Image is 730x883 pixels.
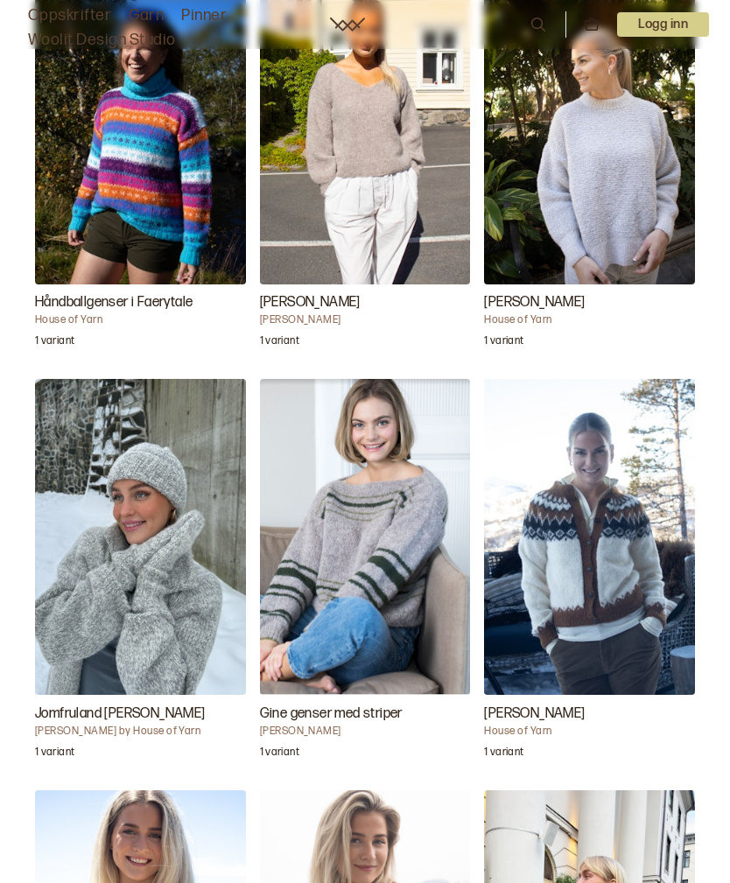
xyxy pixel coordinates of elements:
a: Gine genser med striper [260,379,471,769]
h4: House of Yarn [484,313,695,327]
p: Logg inn [617,12,709,37]
a: Oppskrifter [28,4,111,28]
h3: Jomfruland [PERSON_NAME] [35,704,246,725]
p: 1 variant [260,746,299,763]
a: Cilian Jakke [484,379,695,769]
p: 1 variant [260,334,299,352]
h3: Håndballgenser i Faerytale [35,292,246,313]
h3: [PERSON_NAME] [484,704,695,725]
h3: Gine genser med striper [260,704,471,725]
p: 1 variant [484,334,523,352]
img: Brit Frafjord ØrstavikGine genser med striper [260,379,471,695]
a: Pinner [181,4,227,28]
a: Woolit Design Studio [28,28,176,53]
h4: House of Yarn [35,313,246,327]
h4: [PERSON_NAME] [260,725,471,739]
p: 1 variant [35,334,74,352]
a: Garn [129,4,164,28]
img: Øyunn Krogh by House of YarnJomfruland Chunky Votter [35,379,246,695]
button: User dropdown [617,12,709,37]
img: House of YarnCilian Jakke [484,379,695,695]
a: Woolit [330,18,365,32]
p: 1 variant [484,746,523,763]
a: Jomfruland Chunky Votter [35,379,246,769]
h4: [PERSON_NAME] by House of Yarn [35,725,246,739]
h3: [PERSON_NAME] [484,292,695,313]
h4: House of Yarn [484,725,695,739]
p: 1 variant [35,746,74,763]
h4: [PERSON_NAME] [260,313,471,327]
h3: [PERSON_NAME] [260,292,471,313]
